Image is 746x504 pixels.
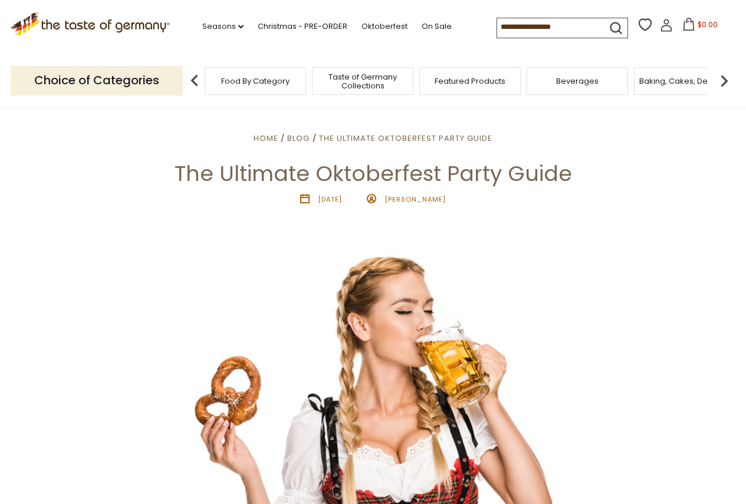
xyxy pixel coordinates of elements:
span: [PERSON_NAME] [384,195,446,204]
img: previous arrow [183,69,206,93]
a: On Sale [422,20,452,33]
a: Christmas - PRE-ORDER [258,20,347,33]
a: Blog [287,133,310,144]
a: Featured Products [435,77,505,85]
time: [DATE] [318,195,342,204]
img: next arrow [712,69,736,93]
a: Baking, Cakes, Desserts [639,77,731,85]
a: Taste of Germany Collections [316,73,410,90]
h1: The Ultimate Oktoberfest Party Guide [37,160,709,187]
a: Oktoberfest [362,20,407,33]
button: $0.00 [675,18,725,35]
a: Home [254,133,278,144]
span: $0.00 [698,19,718,29]
a: Beverages [556,77,599,85]
a: Food By Category [221,77,290,85]
a: Seasons [202,20,244,33]
p: Choice of Categories [11,66,183,95]
a: The Ultimate Oktoberfest Party Guide [319,133,492,144]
